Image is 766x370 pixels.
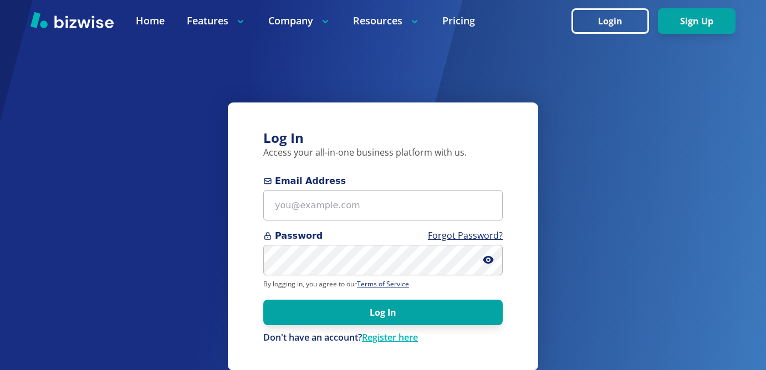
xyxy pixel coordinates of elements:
button: Sign Up [658,8,736,34]
a: Pricing [442,14,475,28]
p: Company [268,14,331,28]
a: Login [571,16,658,27]
input: you@example.com [263,190,503,220]
a: Terms of Service [357,279,409,289]
a: Register here [362,331,418,343]
button: Log In [263,300,503,325]
p: Don't have an account? [263,332,503,344]
div: Don't have an account?Register here [263,332,503,344]
span: Password [263,229,503,243]
span: Email Address [263,174,503,188]
button: Login [571,8,649,34]
p: By logging in, you agree to our . [263,280,503,289]
p: Features [187,14,246,28]
p: Access your all-in-one business platform with us. [263,147,503,159]
img: Bizwise Logo [30,12,114,28]
a: Forgot Password? [428,229,503,241]
a: Home [136,14,165,28]
p: Resources [353,14,420,28]
h3: Log In [263,129,503,147]
a: Sign Up [658,16,736,27]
